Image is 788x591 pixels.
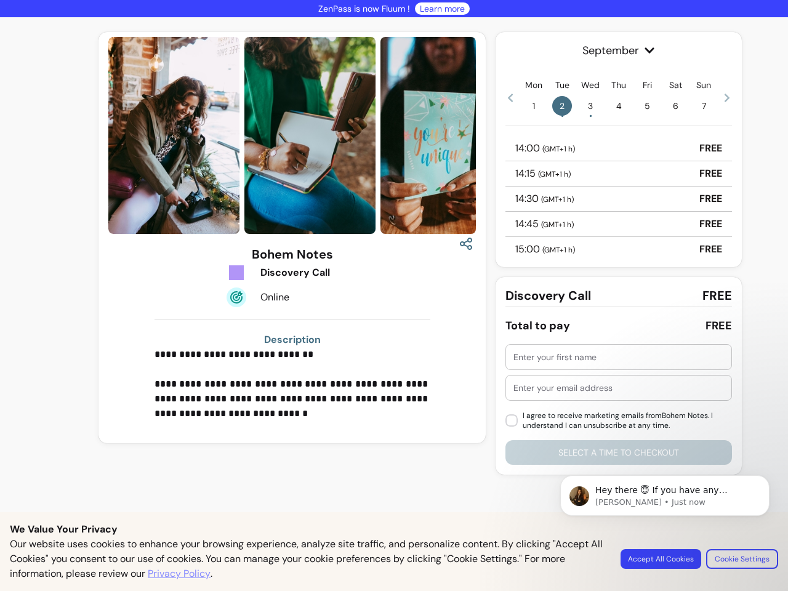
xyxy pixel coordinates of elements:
[515,191,574,206] p: 14:30
[637,96,657,116] span: 5
[589,110,592,122] span: •
[525,79,542,91] p: Mon
[513,351,724,363] input: Enter your first name
[227,263,246,283] img: Tickets Icon
[561,110,564,122] span: •
[555,79,569,91] p: Tue
[505,42,732,59] span: September
[552,96,572,116] span: 2
[10,522,778,537] p: We Value Your Privacy
[611,79,626,91] p: Thu
[581,79,600,91] p: Wed
[505,317,570,334] div: Total to pay
[515,242,575,257] p: 15:00
[515,141,575,156] p: 14:00
[699,141,722,156] p: FREE
[380,37,512,234] img: https://d3pz9znudhj10h.cloudfront.net/b4ffa321-a85e-4f2a-92c5-e0ad92009282
[542,245,575,255] span: ( GMT+1 h )
[694,96,714,116] span: 7
[513,382,724,394] input: Enter your email address
[581,96,600,116] span: 3
[252,246,333,263] h3: Bohem Notes
[643,79,652,91] p: Fri
[148,566,211,581] a: Privacy Policy
[665,96,685,116] span: 6
[696,79,711,91] p: Sun
[244,37,376,234] img: https://d3pz9znudhj10h.cloudfront.net/b50c9bb6-09a9-4b9c-884b-45e0f61a3cf9
[515,166,571,181] p: 14:15
[699,191,722,206] p: FREE
[541,195,574,204] span: ( GMT+1 h )
[505,287,591,304] span: Discovery Call
[699,242,722,257] p: FREE
[699,166,722,181] p: FREE
[10,537,606,581] p: Our website uses cookies to enhance your browsing experience, analyze site traffic, and personali...
[542,144,575,154] span: ( GMT+1 h )
[260,290,368,305] div: Online
[609,96,629,116] span: 4
[515,217,574,231] p: 14:45
[260,265,368,280] div: Discovery Call
[108,37,239,234] img: https://d3pz9znudhj10h.cloudfront.net/d10b302a-3e7d-421b-818d-4f9bef657b96
[699,217,722,231] p: FREE
[541,220,574,230] span: ( GMT+1 h )
[318,2,410,15] p: ZenPass is now Fluum !
[155,332,430,347] h3: Description
[706,317,732,334] div: FREE
[538,169,571,179] span: ( GMT+1 h )
[420,2,465,15] a: Learn more
[524,96,544,116] span: 1
[669,79,682,91] p: Sat
[542,449,788,585] iframe: Intercom notifications message
[702,287,732,304] span: FREE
